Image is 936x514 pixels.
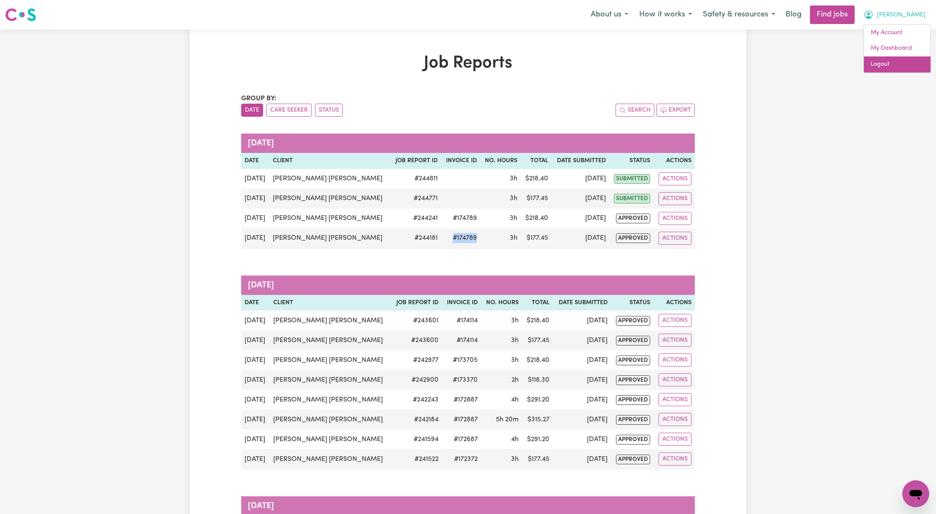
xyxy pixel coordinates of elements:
[241,53,695,73] h1: Job Reports
[442,370,481,390] td: #173370
[442,429,481,449] td: #172687
[270,370,391,390] td: [PERSON_NAME] [PERSON_NAME]
[270,350,391,370] td: [PERSON_NAME] [PERSON_NAME]
[241,189,269,209] td: [DATE]
[551,228,609,249] td: [DATE]
[553,370,611,390] td: [DATE]
[391,350,442,370] td: # 242977
[241,350,270,370] td: [DATE]
[659,452,691,466] button: Actions
[511,377,519,383] span: 2 hours
[390,153,441,169] th: Job Report ID
[522,390,553,410] td: $ 291.20
[391,370,442,390] td: # 242900
[521,228,551,249] td: $ 177.45
[616,375,650,385] span: approved
[269,209,390,228] td: [PERSON_NAME] [PERSON_NAME]
[270,311,391,330] td: [PERSON_NAME] [PERSON_NAME]
[5,7,36,22] img: Careseekers logo
[441,228,480,249] td: #174789
[496,416,519,423] span: 5 hours 20 minutes
[864,25,931,41] a: My Account
[659,334,691,347] button: Actions
[270,429,391,449] td: [PERSON_NAME] [PERSON_NAME]
[442,449,481,469] td: #172372
[614,194,650,203] span: submitted
[551,189,609,209] td: [DATE]
[522,295,553,311] th: Total
[522,410,553,429] td: $ 315.27
[481,295,522,311] th: No. Hours
[511,396,519,403] span: 4 hours
[391,429,442,449] td: # 241594
[391,330,442,350] td: # 243600
[858,6,931,24] button: My Account
[241,330,270,350] td: [DATE]
[521,189,551,209] td: $ 177.45
[659,172,691,185] button: Actions
[391,390,442,410] td: # 242243
[241,228,269,249] td: [DATE]
[616,104,654,117] button: Search
[442,295,481,311] th: Invoice ID
[553,429,611,449] td: [DATE]
[522,311,553,330] td: $ 218.40
[864,40,931,56] a: My Dashboard
[585,6,634,24] button: About us
[390,169,441,189] td: # 244811
[614,174,650,184] span: submitted
[391,410,442,429] td: # 242184
[241,153,269,169] th: Date
[441,153,480,169] th: Invoice ID
[659,393,691,406] button: Actions
[521,169,551,189] td: $ 218.40
[510,215,517,222] span: 3 hours
[551,153,609,169] th: Date Submitted
[315,104,343,117] button: sort invoices by paid status
[616,455,650,464] span: approved
[553,449,611,469] td: [DATE]
[241,276,695,295] caption: [DATE]
[656,104,695,117] button: Export
[442,390,481,410] td: #172887
[241,134,695,153] caption: [DATE]
[654,153,695,169] th: Actions
[391,295,442,311] th: Job Report ID
[480,153,521,169] th: No. Hours
[241,449,270,469] td: [DATE]
[269,169,390,189] td: [PERSON_NAME] [PERSON_NAME]
[511,436,519,443] span: 4 hours
[616,356,650,365] span: approved
[654,295,695,311] th: Actions
[390,228,441,249] td: # 244181
[659,353,691,367] button: Actions
[522,350,553,370] td: $ 218.40
[510,195,517,202] span: 3 hours
[863,24,931,73] div: My Account
[510,175,517,182] span: 3 hours
[270,330,391,350] td: [PERSON_NAME] [PERSON_NAME]
[269,189,390,209] td: [PERSON_NAME] [PERSON_NAME]
[551,209,609,228] td: [DATE]
[780,5,807,24] a: Blog
[551,169,609,189] td: [DATE]
[659,314,691,327] button: Actions
[553,410,611,429] td: [DATE]
[616,435,650,444] span: approved
[522,370,553,390] td: $ 118.30
[864,56,931,72] a: Logout
[241,209,269,228] td: [DATE]
[553,330,611,350] td: [DATE]
[270,410,391,429] td: [PERSON_NAME] [PERSON_NAME]
[511,337,519,344] span: 3 hours
[659,212,691,225] button: Actions
[616,336,650,345] span: approved
[611,295,654,311] th: Status
[634,6,697,24] button: How it works
[441,209,480,228] td: #174789
[5,5,36,24] a: Careseekers logo
[241,370,270,390] td: [DATE]
[269,153,390,169] th: Client
[442,311,481,330] td: #174114
[391,449,442,469] td: # 241522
